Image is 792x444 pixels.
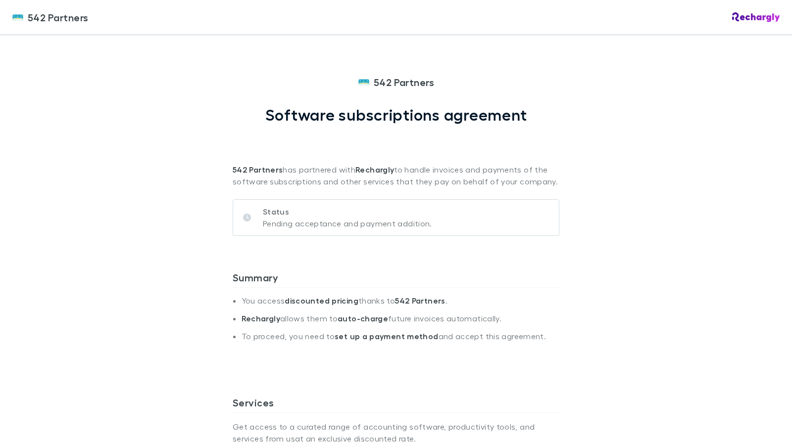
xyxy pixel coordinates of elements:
strong: 542 Partners [395,296,445,306]
li: To proceed, you need to and accept this agreement. [242,331,559,349]
h3: Services [233,397,559,412]
span: 542 Partners [28,10,89,25]
h1: Software subscriptions agreement [265,105,527,124]
strong: auto-charge [338,313,388,323]
li: You access thanks to . [242,296,559,313]
img: 542 Partners's Logo [12,11,24,23]
strong: Rechargly [242,313,280,323]
strong: 542 Partners [233,165,283,175]
p: Pending acceptance and payment addition. [263,218,432,229]
strong: Rechargly [355,165,394,175]
h3: Summary [233,271,559,287]
strong: discounted pricing [285,296,358,306]
img: Rechargly Logo [732,12,780,22]
p: Status [263,206,432,218]
p: has partnered with to handle invoices and payments of the software subscriptions and other servic... [233,124,559,187]
span: 542 Partners [374,75,435,89]
img: 542 Partners's Logo [358,76,370,88]
strong: set up a payment method [335,331,438,341]
li: allows them to future invoices automatically. [242,313,559,331]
